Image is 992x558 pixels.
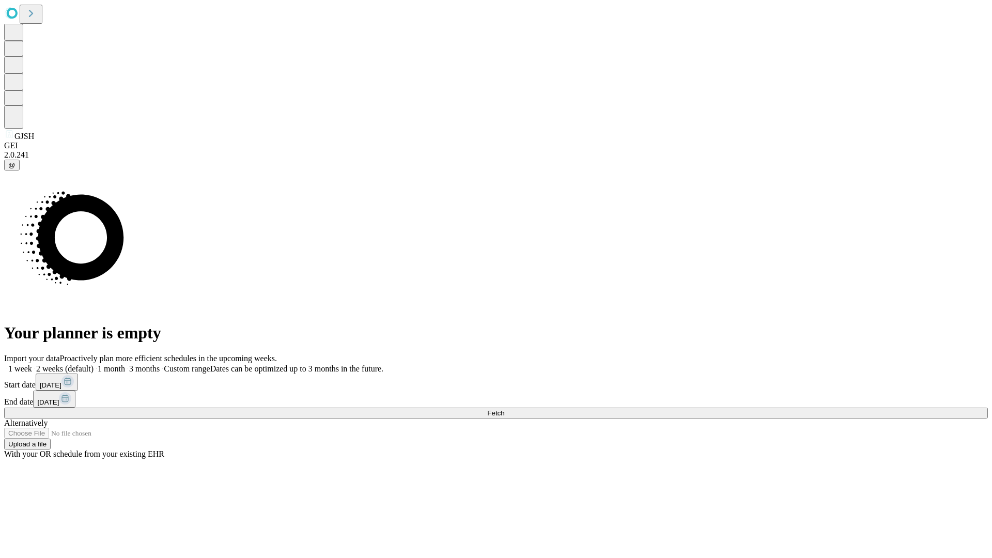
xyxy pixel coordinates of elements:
h1: Your planner is empty [4,323,988,343]
span: [DATE] [40,381,61,389]
span: GJSH [14,132,34,141]
div: Start date [4,374,988,391]
span: @ [8,161,16,169]
button: @ [4,160,20,171]
button: Fetch [4,408,988,419]
span: 1 month [98,364,125,373]
span: Proactively plan more efficient schedules in the upcoming weeks. [60,354,277,363]
span: 2 weeks (default) [36,364,94,373]
span: [DATE] [37,398,59,406]
span: Import your data [4,354,60,363]
span: With your OR schedule from your existing EHR [4,450,164,458]
div: 2.0.241 [4,150,988,160]
span: Fetch [487,409,504,417]
span: Custom range [164,364,210,373]
div: End date [4,391,988,408]
button: [DATE] [36,374,78,391]
span: 3 months [129,364,160,373]
span: 1 week [8,364,32,373]
span: Alternatively [4,419,48,427]
button: [DATE] [33,391,75,408]
button: Upload a file [4,439,51,450]
div: GEI [4,141,988,150]
span: Dates can be optimized up to 3 months in the future. [210,364,383,373]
